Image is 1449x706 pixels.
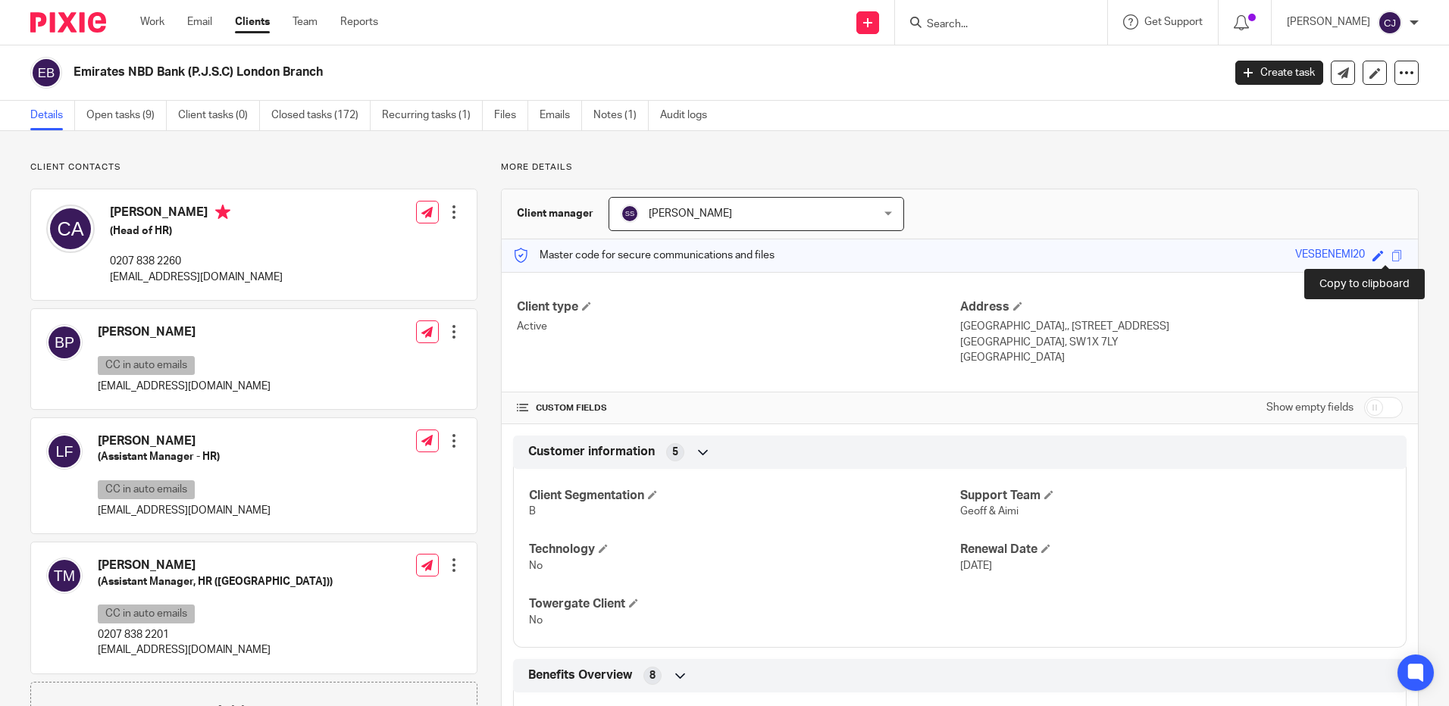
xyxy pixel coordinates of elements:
p: [PERSON_NAME] [1287,14,1370,30]
h4: [PERSON_NAME] [110,205,283,223]
label: Show empty fields [1266,400,1354,415]
h5: (Assistant Manager, HR ([GEOGRAPHIC_DATA])) [98,574,333,589]
a: Team [293,14,318,30]
p: [EMAIL_ADDRESS][DOMAIN_NAME] [98,379,271,394]
img: svg%3E [1378,11,1402,35]
h2: Emirates NBD Bank (P.J.S.C) London Branch [74,64,984,80]
span: [DATE] [960,561,992,571]
a: Email [187,14,212,30]
p: Client contacts [30,161,477,173]
img: svg%3E [46,558,83,594]
h4: CUSTOM FIELDS [517,402,959,414]
a: Audit logs [660,101,718,130]
h4: Towergate Client [529,596,959,612]
input: Search [925,18,1062,32]
span: Benefits Overview [528,667,632,683]
p: 0207 838 2201 [98,627,333,642]
a: Details [30,101,75,130]
h4: Renewal Date [960,542,1391,558]
p: [EMAIL_ADDRESS][DOMAIN_NAME] [98,503,271,518]
img: svg%3E [30,57,62,89]
img: svg%3E [46,205,95,253]
a: Notes (1) [593,101,649,130]
a: Recurring tasks (1) [382,101,483,130]
h4: [PERSON_NAME] [98,324,271,340]
h4: Client Segmentation [529,488,959,504]
i: Primary [215,205,230,220]
a: Work [140,14,164,30]
span: Geoff & Aimi [960,506,1019,517]
p: Master code for secure communications and files [513,248,775,263]
div: VESBENEMI20 [1295,247,1365,264]
p: [GEOGRAPHIC_DATA], SW1X 7LY [960,335,1403,350]
p: [GEOGRAPHIC_DATA] [960,350,1403,365]
h3: Client manager [517,206,593,221]
h5: (Assistant Manager - HR) [98,449,271,464]
span: No [529,615,543,626]
h4: Technology [529,542,959,558]
span: B [529,506,536,517]
span: No [529,561,543,571]
a: Emails [540,101,582,130]
a: Reports [340,14,378,30]
p: More details [501,161,1419,173]
p: [EMAIL_ADDRESS][DOMAIN_NAME] [110,270,283,285]
p: CC in auto emails [98,356,195,375]
a: Create task [1235,61,1323,85]
span: 5 [672,445,678,460]
span: [PERSON_NAME] [649,208,732,219]
p: CC in auto emails [98,480,195,499]
h5: (Head of HR) [110,223,283,239]
a: Closed tasks (172) [271,101,371,130]
h4: [PERSON_NAME] [98,433,271,449]
h4: [PERSON_NAME] [98,558,333,573]
img: svg%3E [46,433,83,470]
h4: Client type [517,299,959,315]
p: 0207 838 2260 [110,254,283,269]
a: Clients [235,14,270,30]
img: svg%3E [46,324,83,361]
img: Pixie [30,12,106,33]
img: svg%3E [621,205,639,223]
p: [EMAIL_ADDRESS][DOMAIN_NAME] [98,642,333,658]
span: Get Support [1144,17,1203,27]
a: Open tasks (9) [86,101,167,130]
a: Files [494,101,528,130]
p: CC in auto emails [98,604,195,623]
p: Active [517,319,959,334]
span: Customer information [528,444,655,460]
h4: Address [960,299,1403,315]
a: Client tasks (0) [178,101,260,130]
h4: Support Team [960,488,1391,504]
p: [GEOGRAPHIC_DATA],, [STREET_ADDRESS] [960,319,1403,334]
span: 8 [649,668,656,683]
